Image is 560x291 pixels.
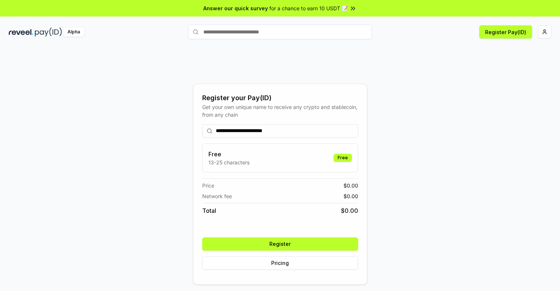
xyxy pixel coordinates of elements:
[63,28,84,37] div: Alpha
[202,206,216,215] span: Total
[208,150,250,159] h3: Free
[202,257,358,270] button: Pricing
[202,237,358,251] button: Register
[202,182,214,189] span: Price
[208,159,250,166] p: 13-25 characters
[334,154,352,162] div: Free
[479,25,532,39] button: Register Pay(ID)
[202,192,232,200] span: Network fee
[269,4,348,12] span: for a chance to earn 10 USDT 📝
[341,206,358,215] span: $ 0.00
[343,182,358,189] span: $ 0.00
[202,93,358,103] div: Register your Pay(ID)
[202,103,358,119] div: Get your own unique name to receive any crypto and stablecoin, from any chain
[35,28,62,37] img: pay_id
[203,4,268,12] span: Answer our quick survey
[9,28,33,37] img: reveel_dark
[343,192,358,200] span: $ 0.00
